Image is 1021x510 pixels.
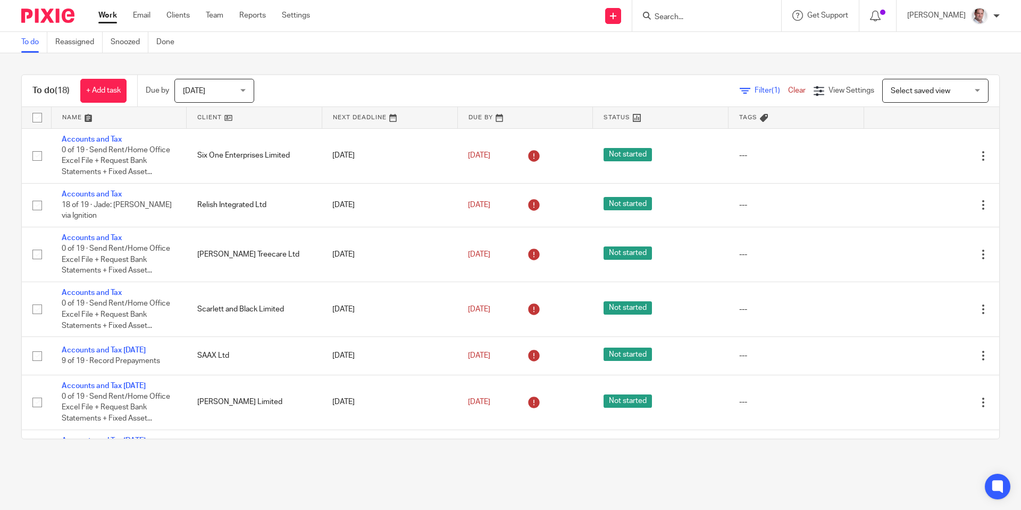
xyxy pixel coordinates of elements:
[322,282,457,337] td: [DATE]
[239,10,266,21] a: Reports
[62,357,160,365] span: 9 of 19 · Record Prepayments
[62,393,170,422] span: 0 of 19 · Send Rent/Home Office Excel File + Request Bank Statements + Fixed Asset...
[187,430,322,484] td: Brazenose Limited
[206,10,223,21] a: Team
[772,87,780,94] span: (1)
[183,87,205,95] span: [DATE]
[654,13,749,22] input: Search
[828,87,874,94] span: View Settings
[739,397,853,407] div: ---
[322,375,457,430] td: [DATE]
[739,304,853,315] div: ---
[322,227,457,282] td: [DATE]
[156,32,182,53] a: Done
[62,245,170,275] span: 0 of 19 · Send Rent/Home Office Excel File + Request Bank Statements + Fixed Asset...
[807,12,848,19] span: Get Support
[468,398,490,406] span: [DATE]
[21,32,47,53] a: To do
[80,79,127,103] a: + Add task
[891,87,950,95] span: Select saved view
[604,197,652,210] span: Not started
[604,348,652,361] span: Not started
[111,32,148,53] a: Snoozed
[187,227,322,282] td: [PERSON_NAME] Treecare Ltd
[468,201,490,209] span: [DATE]
[62,300,170,330] span: 0 of 19 · Send Rent/Home Office Excel File + Request Bank Statements + Fixed Asset...
[55,32,103,53] a: Reassigned
[62,191,122,198] a: Accounts and Tax
[62,234,122,242] a: Accounts and Tax
[322,430,457,484] td: [DATE]
[187,183,322,227] td: Relish Integrated Ltd
[604,246,652,260] span: Not started
[604,301,652,315] span: Not started
[755,87,788,94] span: Filter
[604,148,652,161] span: Not started
[187,128,322,183] td: Six One Enterprises Limited
[62,146,170,176] span: 0 of 19 · Send Rent/Home Office Excel File + Request Bank Statements + Fixed Asset...
[322,183,457,227] td: [DATE]
[788,87,806,94] a: Clear
[604,394,652,408] span: Not started
[62,201,172,220] span: 18 of 19 · Jade: [PERSON_NAME] via Ignition
[739,350,853,361] div: ---
[32,85,70,96] h1: To do
[62,382,146,390] a: Accounts and Tax [DATE]
[146,85,169,96] p: Due by
[98,10,117,21] a: Work
[971,7,988,24] img: Munro%20Partners-3202.jpg
[468,352,490,359] span: [DATE]
[907,10,966,21] p: [PERSON_NAME]
[62,437,146,445] a: Accounts and Tax [DATE]
[187,337,322,375] td: SAAX Ltd
[21,9,74,23] img: Pixie
[322,128,457,183] td: [DATE]
[282,10,310,21] a: Settings
[739,249,853,260] div: ---
[468,251,490,258] span: [DATE]
[739,200,853,210] div: ---
[468,152,490,159] span: [DATE]
[468,306,490,313] span: [DATE]
[739,114,757,120] span: Tags
[55,86,70,95] span: (18)
[739,150,853,161] div: ---
[62,136,122,143] a: Accounts and Tax
[322,337,457,375] td: [DATE]
[187,375,322,430] td: [PERSON_NAME] Limited
[166,10,190,21] a: Clients
[133,10,150,21] a: Email
[187,282,322,337] td: Scarlett and Black Limited
[62,347,146,354] a: Accounts and Tax [DATE]
[62,289,122,297] a: Accounts and Tax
